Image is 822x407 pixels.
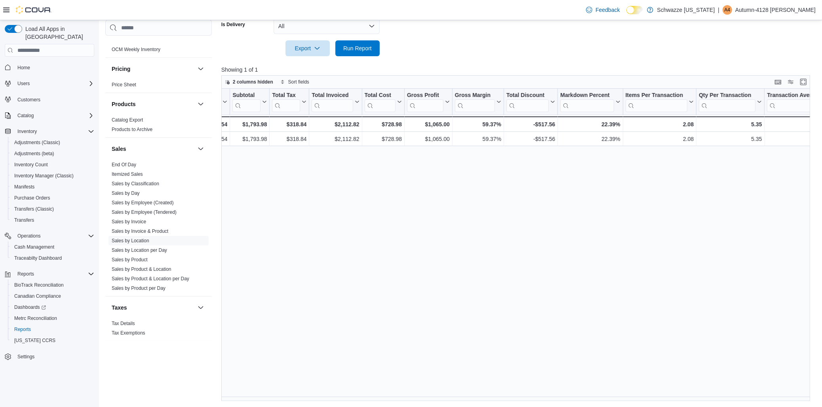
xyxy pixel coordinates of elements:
span: 2 columns hidden [233,79,273,85]
button: Canadian Compliance [8,291,97,302]
button: Sales [196,144,205,154]
span: Adjustments (beta) [14,150,54,157]
a: Sales by Location [112,238,149,243]
a: Sales by Location per Day [112,247,167,253]
span: Catalog [17,112,34,119]
input: Dark Mode [626,6,643,14]
div: OCM [105,45,212,57]
a: Sales by Product & Location [112,266,171,272]
span: BioTrack Reconciliation [11,280,94,290]
span: Transfers [11,215,94,225]
p: | [718,5,719,15]
span: Washington CCRS [11,336,94,345]
button: Users [14,79,33,88]
span: Manifests [14,184,34,190]
a: BioTrack Reconciliation [11,280,67,290]
button: 2 columns hidden [222,77,276,87]
span: BioTrack Reconciliation [14,282,64,288]
span: Inventory Manager (Classic) [14,173,74,179]
span: Feedback [596,6,620,14]
button: Export [285,40,330,56]
a: Itemized Sales [112,171,143,177]
span: Users [14,79,94,88]
p: Autumn-4128 [PERSON_NAME] [735,5,816,15]
button: All [274,18,380,34]
button: BioTrack Reconciliation [8,280,97,291]
div: $1,793.98 [232,120,267,129]
button: Reports [8,324,97,335]
a: Customers [14,95,44,105]
button: Transfers (Classic) [8,203,97,215]
a: Traceabilty Dashboard [11,253,65,263]
a: Sales by Classification [112,181,159,186]
button: Catalog [14,111,37,120]
button: Inventory [2,126,97,137]
span: Sales by Employee (Created) [112,200,174,206]
a: Cash Management [11,242,57,252]
a: Sales by Product per Day [112,285,166,291]
div: $2,311.54 [185,120,227,129]
span: Products to Archive [112,126,152,133]
button: Display options [786,77,795,87]
span: Purchase Orders [11,193,94,203]
a: Catalog Export [112,117,143,123]
button: Metrc Reconciliation [8,313,97,324]
span: Adjustments (beta) [11,149,94,158]
a: Dashboards [8,302,97,313]
a: Transfers (Classic) [11,204,57,214]
a: Settings [14,352,38,361]
button: Settings [2,351,97,362]
span: Sales by Classification [112,181,159,187]
span: Traceabilty Dashboard [14,255,62,261]
a: Manifests [11,182,38,192]
button: Operations [14,231,44,241]
button: Reports [2,268,97,280]
span: Tax Details [112,320,135,327]
a: Products to Archive [112,127,152,132]
a: Sales by Product [112,257,148,262]
span: Price Sheet [112,82,136,88]
div: 5.35 [699,120,762,129]
button: Pricing [196,64,205,74]
span: Dashboards [14,304,46,310]
span: Run Report [343,44,372,52]
a: Adjustments (Classic) [11,138,63,147]
span: Traceabilty Dashboard [11,253,94,263]
span: Reports [14,326,31,333]
a: Sales by Invoice & Product [112,228,168,234]
button: Purchase Orders [8,192,97,203]
span: Load All Apps in [GEOGRAPHIC_DATA] [22,25,94,41]
a: Reports [11,325,34,334]
button: Traceabilty Dashboard [8,253,97,264]
span: Dashboards [11,302,94,312]
span: Canadian Compliance [11,291,94,301]
div: Products [105,115,212,137]
button: Operations [2,230,97,242]
span: Customers [14,95,94,105]
span: End Of Day [112,162,136,168]
span: Operations [14,231,94,241]
button: Customers [2,94,97,105]
a: Inventory Count [11,160,51,169]
span: Tax Exemptions [112,330,145,336]
button: Sales [112,145,194,153]
span: Purchase Orders [14,195,50,201]
a: Transfers [11,215,37,225]
button: Catalog [2,110,97,121]
span: Sales by Location [112,238,149,244]
a: End Of Day [112,162,136,167]
button: Keyboard shortcuts [773,77,783,87]
div: Autumn-4128 Mares [723,5,732,15]
span: Reports [14,269,94,279]
span: Settings [14,352,94,361]
button: Sort fields [277,77,312,87]
span: Sales by Product [112,257,148,263]
span: [US_STATE] CCRS [14,337,55,344]
div: Sales [105,160,212,296]
span: Inventory Manager (Classic) [11,171,94,181]
a: Purchase Orders [11,193,53,203]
